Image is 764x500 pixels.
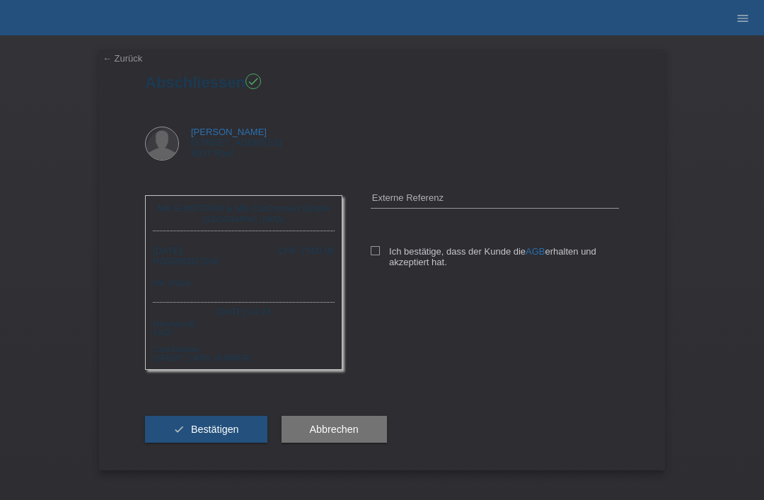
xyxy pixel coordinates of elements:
[153,302,335,318] div: [DATE] 14:23
[247,75,260,88] i: check
[173,424,185,435] i: check
[191,127,282,158] div: [STREET_ADDRESS] 6037 Root
[145,416,267,443] button: check Bestätigen
[153,245,219,288] div: [DATE] POSP00027936 mk cruza
[153,318,335,362] div: Merchant-ID: 53527 Card-Number: [CREDIT_CARD_NUMBER]
[371,246,619,267] label: Ich bestätige, dass der Kunde die erhalten und akzeptiert hat.
[191,424,239,435] span: Bestätigen
[156,214,331,223] div: [GEOGRAPHIC_DATA]
[156,203,331,214] div: MK E-MOTORS & MB CarConnect GmbH
[191,127,267,137] a: [PERSON_NAME]
[729,13,757,22] a: menu
[278,245,335,256] div: CHF 2'500.00
[145,74,619,91] h1: Abschliessen
[310,424,359,435] span: Abbrechen
[282,416,387,443] button: Abbrechen
[103,53,142,64] a: ← Zurück
[736,11,750,25] i: menu
[526,246,545,257] a: AGB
